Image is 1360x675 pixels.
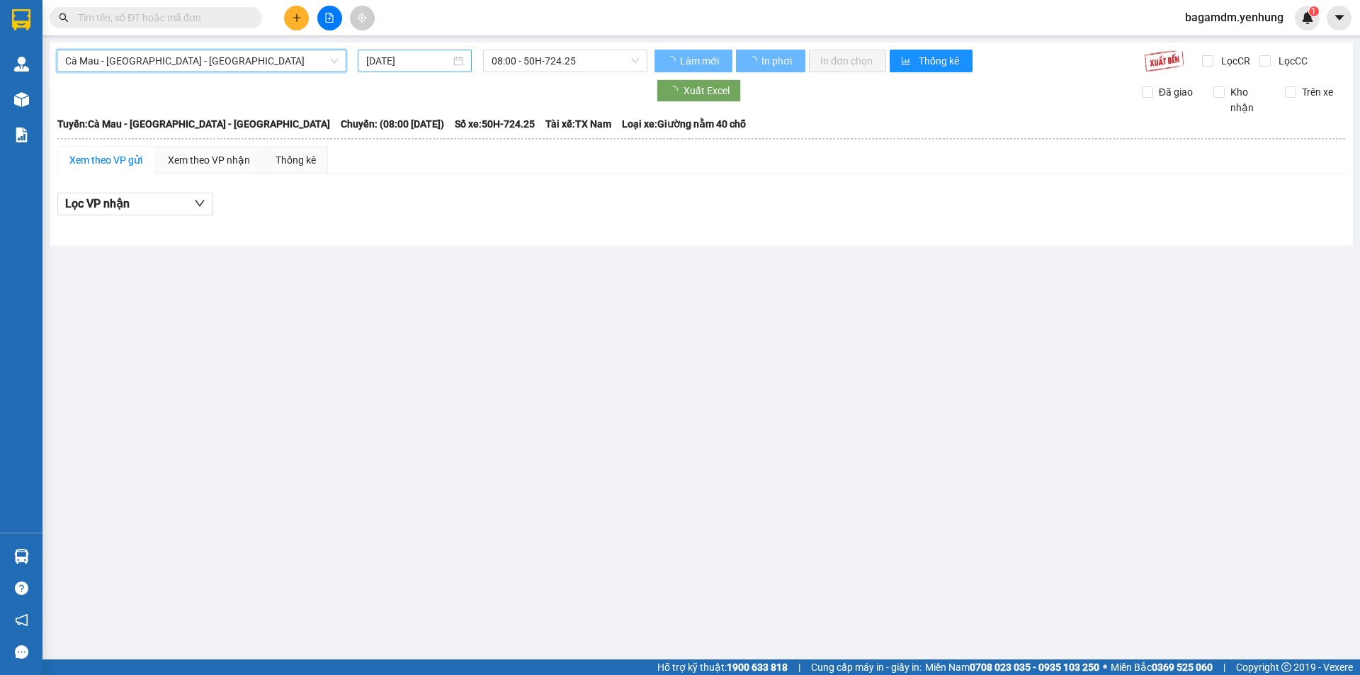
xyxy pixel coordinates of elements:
[350,6,375,30] button: aim
[65,195,130,212] span: Lọc VP nhận
[168,152,250,168] div: Xem theo VP nhận
[455,116,535,132] span: Số xe: 50H-724.25
[919,53,961,69] span: Thống kê
[357,13,367,23] span: aim
[284,6,309,30] button: plus
[15,645,28,659] span: message
[727,662,788,673] strong: 1900 633 818
[292,13,302,23] span: plus
[1273,53,1310,69] span: Lọc CC
[657,659,788,675] span: Hỗ trợ kỹ thuật:
[901,56,913,67] span: bar-chart
[1301,11,1314,24] img: icon-new-feature
[1103,664,1107,670] span: ⚪️
[809,50,886,72] button: In đơn chọn
[324,13,334,23] span: file-add
[1327,6,1351,30] button: caret-down
[15,613,28,627] span: notification
[1153,84,1198,100] span: Đã giao
[811,659,922,675] span: Cung cấp máy in - giấy in:
[341,116,444,132] span: Chuyến: (08:00 [DATE])
[1144,50,1184,72] img: 9k=
[680,53,721,69] span: Làm mới
[761,53,794,69] span: In phơi
[276,152,316,168] div: Thống kê
[545,116,611,132] span: Tài xế: TX Nam
[1174,8,1295,26] span: bagamdm.yenhung
[1311,6,1316,16] span: 1
[1309,6,1319,16] sup: 1
[14,57,29,72] img: warehouse-icon
[366,53,450,69] input: 11/08/2025
[57,193,213,215] button: Lọc VP nhận
[666,56,678,66] span: loading
[78,10,245,25] input: Tìm tên, số ĐT hoặc mã đơn
[492,50,639,72] span: 08:00 - 50H-724.25
[12,9,30,30] img: logo-vxr
[1333,11,1346,24] span: caret-down
[59,13,69,23] span: search
[1281,662,1291,672] span: copyright
[798,659,800,675] span: |
[970,662,1099,673] strong: 0708 023 035 - 0935 103 250
[15,582,28,595] span: question-circle
[69,152,142,168] div: Xem theo VP gửi
[1225,84,1274,115] span: Kho nhận
[622,116,746,132] span: Loại xe: Giường nằm 40 chỗ
[736,50,805,72] button: In phơi
[194,198,205,209] span: down
[57,118,330,130] b: Tuyến: Cà Mau - [GEOGRAPHIC_DATA] - [GEOGRAPHIC_DATA]
[747,56,759,66] span: loading
[1223,659,1225,675] span: |
[1296,84,1339,100] span: Trên xe
[1215,53,1252,69] span: Lọc CR
[65,50,338,72] span: Cà Mau - Sài Gòn - Đồng Nai
[1111,659,1213,675] span: Miền Bắc
[925,659,1099,675] span: Miền Nam
[14,92,29,107] img: warehouse-icon
[14,549,29,564] img: warehouse-icon
[890,50,973,72] button: bar-chartThống kê
[657,79,741,102] button: Xuất Excel
[317,6,342,30] button: file-add
[1152,662,1213,673] strong: 0369 525 060
[14,127,29,142] img: solution-icon
[654,50,732,72] button: Làm mới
